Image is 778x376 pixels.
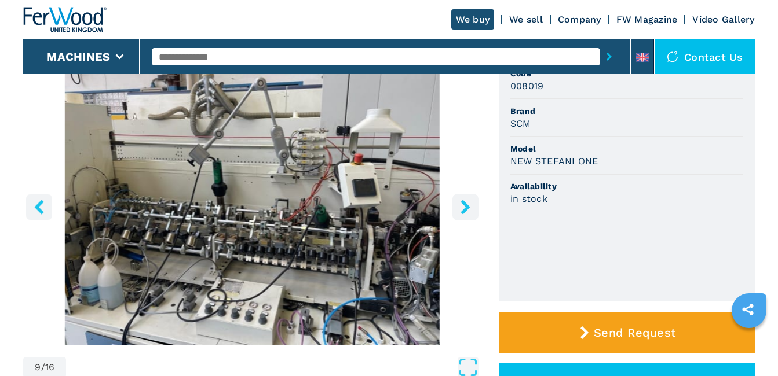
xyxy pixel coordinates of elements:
h3: in stock [510,192,547,205]
button: Machines [46,50,110,64]
h3: NEW STEFANI ONE [510,154,598,168]
a: Company [558,14,601,25]
span: 9 [35,363,41,372]
h3: SCM [510,117,531,130]
iframe: Chat [729,324,769,367]
button: Send Request [499,312,755,353]
img: Single Sided Edgebanders SCM NEW STEFANI ONE [23,65,481,345]
a: sharethis [733,295,762,324]
span: Send Request [594,326,675,340]
h3: 008019 [510,79,544,93]
button: left-button [26,194,52,220]
a: FW Magazine [616,14,678,25]
a: Video Gallery [692,14,754,25]
span: Brand [510,105,743,117]
a: We buy [451,9,495,30]
span: Availability [510,180,743,192]
div: Go to Slide 9 [23,65,481,345]
span: 16 [45,363,55,372]
span: / [41,363,45,372]
div: Contact us [655,39,755,74]
button: submit-button [600,43,618,70]
button: right-button [452,194,479,220]
span: Model [510,143,743,154]
a: We sell [509,14,543,25]
img: Ferwood [23,7,107,32]
img: Contact us [667,51,678,62]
